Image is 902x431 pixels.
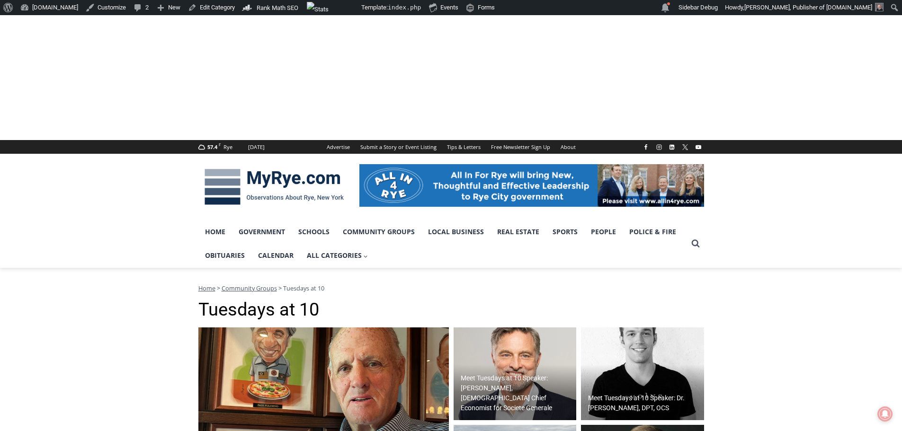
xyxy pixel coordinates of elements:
[307,250,368,261] span: All Categories
[666,141,678,153] a: Linkedin
[555,140,581,154] a: About
[359,164,704,207] img: All in for Rye
[322,140,355,154] a: Advertise
[198,283,704,293] nav: Breadcrumbs
[486,140,555,154] a: Free Newsletter Sign Up
[355,140,442,154] a: Submit a Story or Event Listing
[219,142,221,147] span: F
[322,140,581,154] nav: Secondary Navigation
[207,143,217,150] span: 57.4
[640,141,652,153] a: Facebook
[421,220,491,244] a: Local Business
[693,141,704,153] a: YouTube
[198,162,350,211] img: MyRye.com
[454,327,577,420] img: (PHOTO: Tuesdays at 10 speaker and Rye resident Stephen Gallagher, US Chief Economist and Head of...
[198,220,232,244] a: Home
[442,140,486,154] a: Tips & Letters
[653,141,665,153] a: Instagram
[581,327,704,420] img: (PHOTO: Tuesdays at 10 speaker Doctor of Physical Therapy and Orthopedic Clinical Specialist Bria...
[687,235,704,252] button: View Search Form
[300,244,375,267] a: All Categories
[198,244,251,267] a: Obituaries
[623,220,683,244] a: Police & Fire
[283,284,324,292] span: Tuesdays at 10
[546,220,584,244] a: Sports
[198,284,215,292] a: Home
[336,220,421,244] a: Community Groups
[491,220,546,244] a: Real Estate
[217,284,220,292] span: >
[223,143,232,151] div: Rye
[278,284,282,292] span: >
[292,220,336,244] a: Schools
[198,299,704,321] h1: Tuesdays at 10
[307,2,360,13] img: Views over 48 hours. Click for more Jetpack Stats.
[679,141,691,153] a: X
[454,327,577,420] a: Meet Tuesdays at 10 Speaker: [PERSON_NAME], [DEMOGRAPHIC_DATA] Chief Economist for Societe Generale
[744,4,872,11] span: [PERSON_NAME], Publisher of [DOMAIN_NAME]
[248,143,265,151] div: [DATE]
[257,4,298,11] span: Rank Math SEO
[588,393,702,413] h2: Meet Tuesdays at 10 Speaker: Dr. [PERSON_NAME], DPT, OCS
[584,220,623,244] a: People
[461,373,574,413] h2: Meet Tuesdays at 10 Speaker: [PERSON_NAME], [DEMOGRAPHIC_DATA] Chief Economist for Societe Generale
[222,284,277,292] a: Community Groups
[232,220,292,244] a: Government
[198,220,687,268] nav: Primary Navigation
[388,4,421,11] span: index.php
[251,244,300,267] a: Calendar
[581,327,704,420] a: Meet Tuesdays at 10 Speaker: Dr. [PERSON_NAME], DPT, OCS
